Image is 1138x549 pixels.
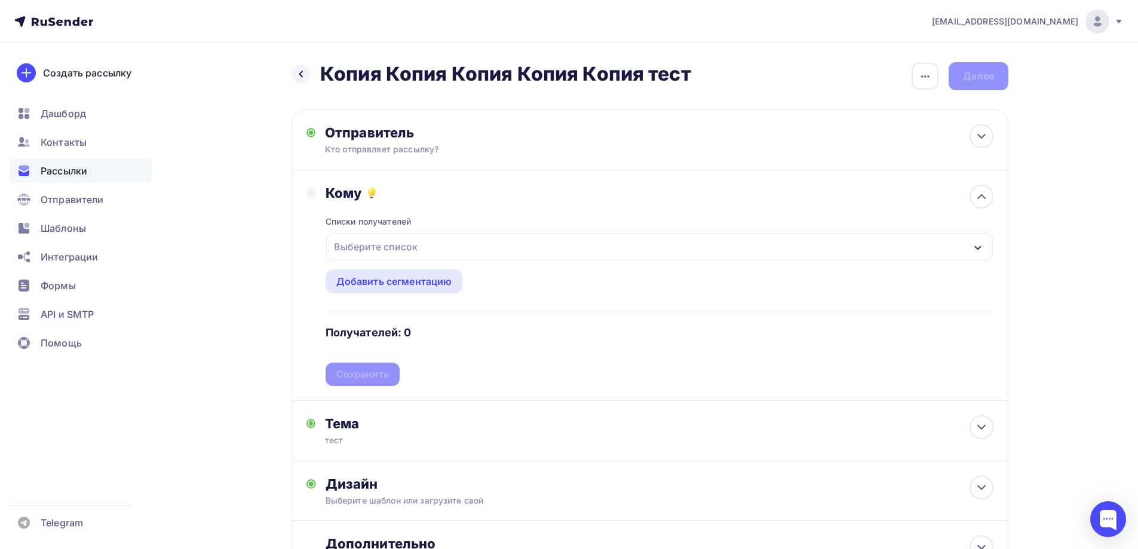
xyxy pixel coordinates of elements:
div: Кто отправляет рассылку? [325,143,558,155]
a: Контакты [10,130,152,154]
h4: Получателей: 0 [326,326,412,340]
a: Шаблоны [10,216,152,240]
span: [EMAIL_ADDRESS][DOMAIN_NAME] [932,16,1078,27]
div: тест [325,434,538,446]
button: Выберите список [326,232,993,261]
div: Создать рассылку [43,66,131,80]
span: Отправители [41,192,104,207]
a: [EMAIL_ADDRESS][DOMAIN_NAME] [932,10,1124,33]
span: Рассылки [41,164,87,178]
span: Шаблоны [41,221,86,235]
a: Дашборд [10,102,152,125]
span: Контакты [41,135,87,149]
span: Помощь [41,336,82,350]
span: Формы [41,278,76,293]
a: Рассылки [10,159,152,183]
div: Кому [326,185,993,201]
span: Интеграции [41,250,98,264]
span: Telegram [41,516,83,530]
div: Списки получателей [326,216,412,228]
div: Дизайн [326,476,993,492]
a: Формы [10,274,152,297]
div: Выберите список [329,236,422,257]
a: Отправители [10,188,152,211]
span: Дашборд [41,106,86,121]
div: Тема [325,415,561,432]
span: API и SMTP [41,307,94,321]
div: Отправитель [325,124,584,141]
h2: Копия Копия Копия Копия Копия тест [320,62,691,86]
div: Выберите шаблон или загрузите свой [326,495,927,507]
div: Добавить сегментацию [336,274,452,289]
